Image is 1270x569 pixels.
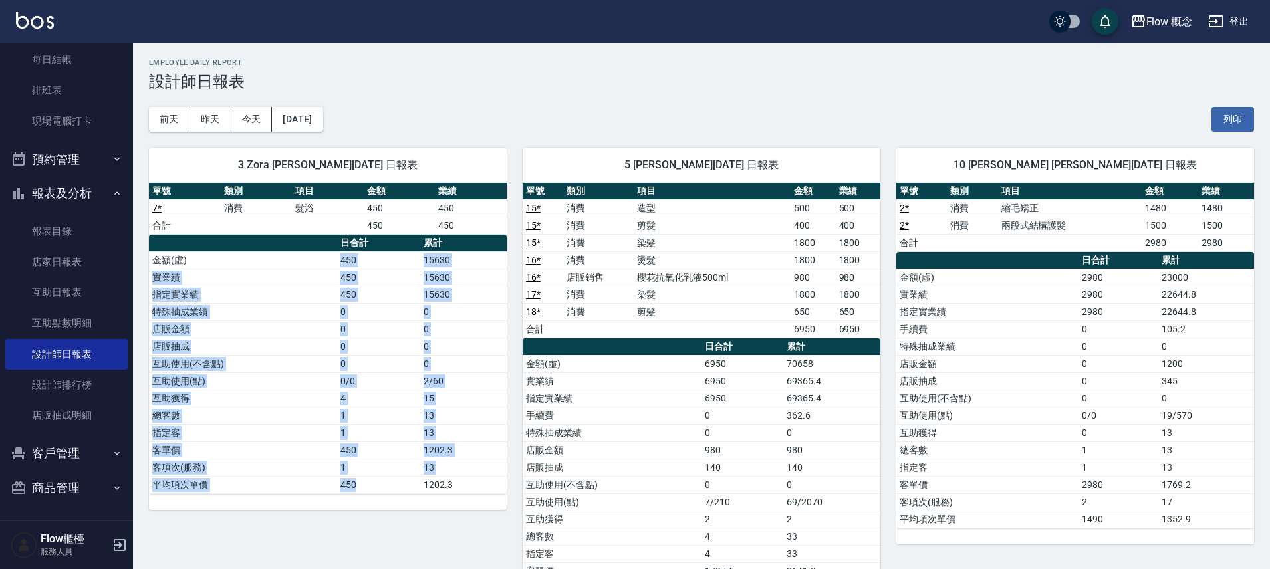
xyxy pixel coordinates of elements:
td: 剪髮 [634,303,791,320]
td: 消費 [947,199,997,217]
td: 指定客 [523,545,701,562]
td: 0 [1079,372,1159,390]
th: 類別 [563,183,634,200]
td: 1800 [791,234,835,251]
td: 0 [337,320,420,338]
td: 980 [701,441,783,459]
td: 合計 [523,320,563,338]
td: 消費 [563,234,634,251]
td: 店販金額 [523,441,701,459]
td: 15 [420,390,507,407]
a: 設計師日報表 [5,339,128,370]
td: 6950 [791,320,835,338]
p: 服務人員 [41,546,108,558]
td: 0 [337,355,420,372]
td: 980 [836,269,880,286]
span: 10 [PERSON_NAME] [PERSON_NAME][DATE] 日報表 [912,158,1238,171]
td: 0 [1079,424,1159,441]
button: 預約管理 [5,142,128,177]
td: 店販抽成 [896,372,1079,390]
td: 2 [701,511,783,528]
td: 1 [337,424,420,441]
td: 0 [701,424,783,441]
th: 單號 [523,183,563,200]
td: 兩段式結構護髮 [998,217,1142,234]
button: save [1092,8,1118,35]
button: 登出 [1203,9,1254,34]
td: 22644.8 [1158,303,1254,320]
td: 互助使用(點) [523,493,701,511]
td: 105.2 [1158,320,1254,338]
td: 互助獲得 [896,424,1079,441]
th: 業績 [435,183,507,200]
td: 140 [701,459,783,476]
td: 實業績 [896,286,1079,303]
td: 13 [420,407,507,424]
td: 1 [1079,459,1159,476]
td: 互助使用(不含點) [149,355,337,372]
td: 13 [420,459,507,476]
td: 6950 [701,355,783,372]
table: a dense table [523,183,880,338]
td: 13 [1158,459,1254,476]
table: a dense table [896,183,1254,252]
a: 報表目錄 [5,216,128,247]
td: 1500 [1142,217,1198,234]
h2: Employee Daily Report [149,58,1254,67]
td: 70658 [783,355,880,372]
td: 實業績 [523,372,701,390]
td: 特殊抽成業績 [896,338,1079,355]
img: Person [11,532,37,558]
h5: Flow櫃檯 [41,532,108,546]
a: 互助日報表 [5,277,128,308]
td: 1352.9 [1158,511,1254,528]
td: 特殊抽成業績 [149,303,337,320]
td: 650 [836,303,880,320]
td: 指定實業績 [896,303,1079,320]
th: 累計 [420,235,507,252]
td: 店販抽成 [149,338,337,355]
td: 2980 [1079,269,1159,286]
td: 400 [791,217,835,234]
td: 1800 [836,234,880,251]
td: 店販銷售 [563,269,634,286]
td: 4 [701,528,783,545]
td: 手續費 [523,407,701,424]
th: 類別 [221,183,293,200]
td: 7/210 [701,493,783,511]
td: 1800 [836,286,880,303]
td: 980 [791,269,835,286]
th: 項目 [998,183,1142,200]
td: 0/0 [337,372,420,390]
table: a dense table [896,252,1254,528]
td: 400 [836,217,880,234]
a: 設計師排行榜 [5,370,128,400]
th: 業績 [836,183,880,200]
td: 450 [337,286,420,303]
td: 19/570 [1158,407,1254,424]
td: 1480 [1198,199,1254,217]
td: 消費 [563,303,634,320]
td: 染髮 [634,234,791,251]
td: 金額(虛) [523,355,701,372]
td: 染髮 [634,286,791,303]
td: 500 [791,199,835,217]
td: 剪髮 [634,217,791,234]
td: 指定實業績 [523,390,701,407]
td: 客項次(服務) [149,459,337,476]
td: 0 [783,424,880,441]
td: 消費 [947,217,997,234]
td: 6950 [701,390,783,407]
td: 0 [701,407,783,424]
td: 0 [420,303,507,320]
td: 互助使用(不含點) [523,476,701,493]
td: 2 [1079,493,1159,511]
td: 總客數 [149,407,337,424]
td: 2980 [1079,476,1159,493]
td: 金額(虛) [896,269,1079,286]
button: 報表及分析 [5,176,128,211]
td: 客項次(服務) [896,493,1079,511]
td: 6950 [836,320,880,338]
th: 類別 [947,183,997,200]
td: 362.6 [783,407,880,424]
